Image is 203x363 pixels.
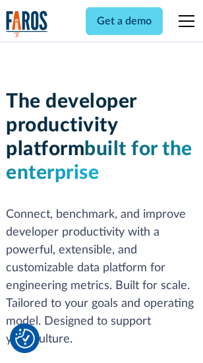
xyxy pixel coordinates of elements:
[86,7,163,35] a: Get a demo
[171,5,197,37] div: menu
[6,90,197,185] h1: The developer productivity platform
[6,11,48,38] img: Logo of the analytics and reporting company Faros.
[15,329,35,348] button: Cookie Settings
[6,206,197,348] p: Connect, benchmark, and improve developer productivity with a powerful, extensible, and customiza...
[6,139,192,183] span: built for the enterprise
[15,329,35,348] img: Revisit consent button
[6,11,48,38] a: home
